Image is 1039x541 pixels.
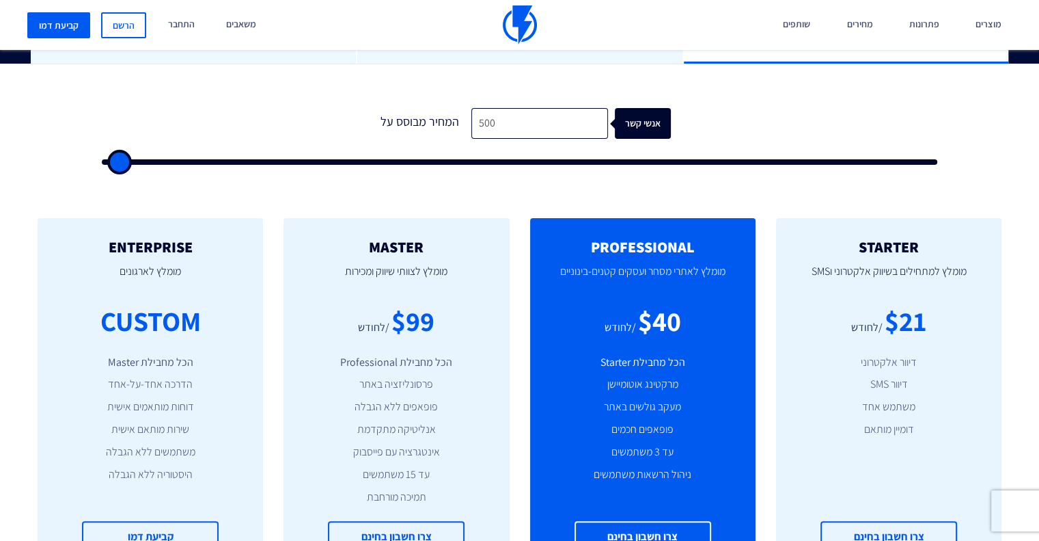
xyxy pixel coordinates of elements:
[58,399,243,415] li: דוחות מותאמים אישית
[605,320,636,336] div: /לחודש
[358,320,389,336] div: /לחודש
[304,467,488,483] li: עד 15 משתמשים
[551,467,735,483] li: ניהול הרשאות משתמשים
[626,108,682,139] div: אנשי קשר
[551,422,735,438] li: פופאפים חכמים
[551,355,735,371] li: הכל מחבילת Starter
[58,445,243,460] li: משתמשים ללא הגבלה
[796,377,981,393] li: דיוור SMS
[58,377,243,393] li: הדרכה אחד-על-אחד
[796,239,981,255] h2: STARTER
[58,255,243,302] p: מומלץ לארגונים
[304,255,488,302] p: מומלץ לצוותי שיווק ומכירות
[58,355,243,371] li: הכל מחבילת Master
[304,445,488,460] li: אינטגרציה עם פייסבוק
[100,302,201,341] div: CUSTOM
[101,12,146,38] a: הרשם
[796,399,981,415] li: משתמש אחד
[304,377,488,393] li: פרסונליזציה באתר
[304,239,488,255] h2: MASTER
[551,255,735,302] p: מומלץ לאתרי מסחר ועסקים קטנים-בינוניים
[58,239,243,255] h2: ENTERPRISE
[58,422,243,438] li: שירות מותאם אישית
[638,302,681,341] div: $40
[58,467,243,483] li: היסטוריה ללא הגבלה
[796,255,981,302] p: מומלץ למתחילים בשיווק אלקטרוני וSMS
[551,445,735,460] li: עד 3 משתמשים
[304,422,488,438] li: אנליטיקה מתקדמת
[391,302,434,341] div: $99
[304,355,488,371] li: הכל מחבילת Professional
[796,422,981,438] li: דומיין מותאם
[885,302,926,341] div: $21
[851,320,883,336] div: /לחודש
[551,399,735,415] li: מעקב גולשים באתר
[304,399,488,415] li: פופאפים ללא הגבלה
[27,12,90,38] a: קביעת דמו
[369,108,471,139] div: המחיר מבוסס על
[304,490,488,505] li: תמיכה מורחבת
[551,377,735,393] li: מרקטינג אוטומיישן
[551,239,735,255] h2: PROFESSIONAL
[796,355,981,371] li: דיוור אלקטרוני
